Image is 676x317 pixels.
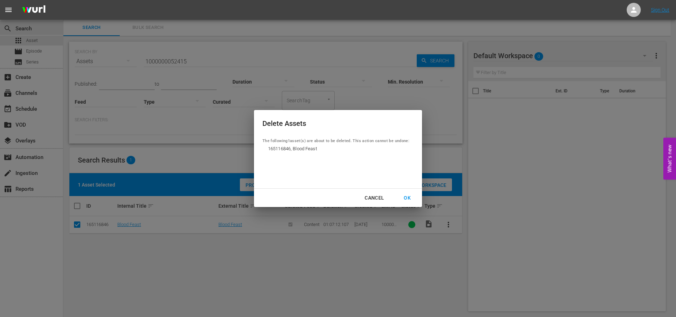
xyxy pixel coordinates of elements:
[262,138,409,144] p: The following 1 asset(s) are about to be deleted. This action cannot be undone:
[359,194,390,202] div: Cancel
[4,6,13,14] span: menu
[663,138,676,179] button: Open Feedback Widget
[17,2,51,18] img: ans4CAIJ8jUAAAAAAAAAAAAAAAAAAAAAAAAgQb4GAAAAAAAAAAAAAAAAAAAAAAAAJMjXAAAAAAAAAAAAAAAAAAAAAAAAgAT5G...
[262,118,409,129] div: Delete Assets
[356,191,392,205] button: Cancel
[651,7,669,13] a: Sign Out
[395,191,419,205] button: OK
[268,145,384,152] span: 165116846, Blood Feast
[398,194,416,202] div: OK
